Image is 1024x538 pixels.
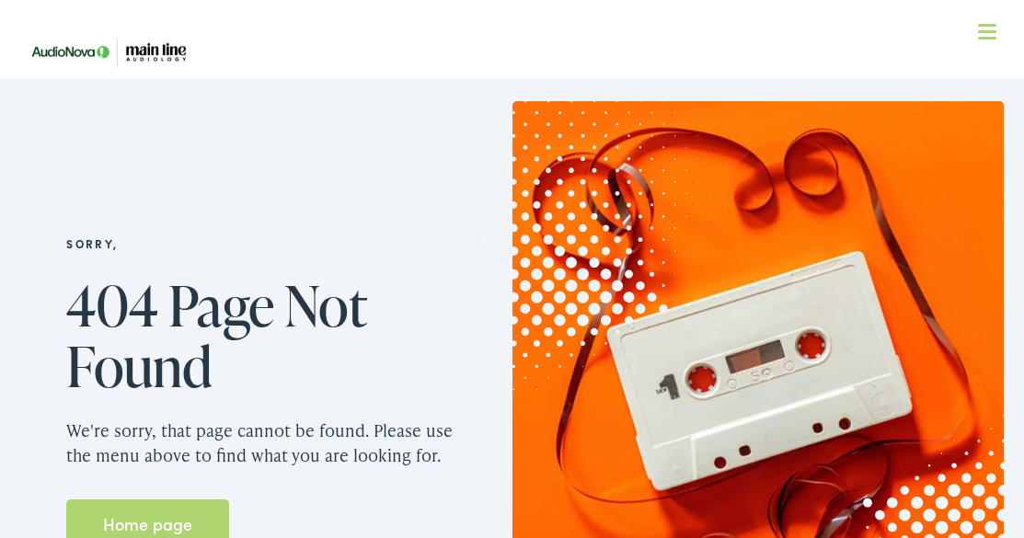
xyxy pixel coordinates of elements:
a: What We Offer [34,74,1004,131]
span: Page [168,275,274,336]
span: Not [284,275,367,336]
p: We're sorry, that page cannot be found. Please use the menu above to find what you are looking for. [66,418,463,467]
img: Graphic image with a halftone pattern, contributing to the site's visual design. [340,8,733,413]
span: Found [66,336,212,396]
span: 404 [66,275,157,336]
h2: Sorry, [66,237,463,250]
